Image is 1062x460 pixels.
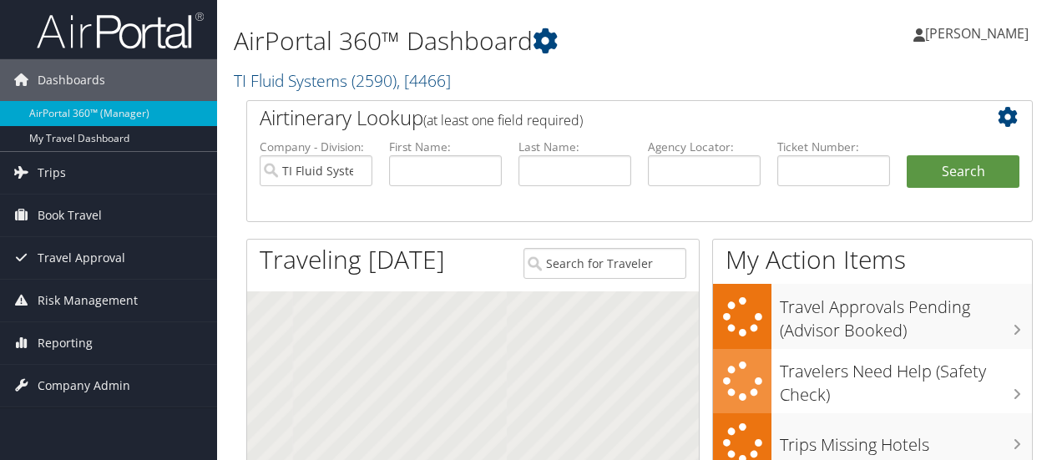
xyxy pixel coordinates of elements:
label: Agency Locator: [648,139,761,155]
button: Search [907,155,1019,189]
span: Trips [38,152,66,194]
span: ( 2590 ) [351,69,397,92]
span: [PERSON_NAME] [925,24,1029,43]
h1: AirPortal 360™ Dashboard [234,23,775,58]
span: Reporting [38,322,93,364]
span: Risk Management [38,280,138,321]
input: Search for Traveler [523,248,687,279]
span: Dashboards [38,59,105,101]
h1: My Action Items [713,242,1032,277]
span: Book Travel [38,195,102,236]
a: Travelers Need Help (Safety Check) [713,349,1032,413]
span: Company Admin [38,365,130,407]
span: Travel Approval [38,237,125,279]
h1: Traveling [DATE] [260,242,445,277]
h3: Travel Approvals Pending (Advisor Booked) [780,287,1032,342]
a: Travel Approvals Pending (Advisor Booked) [713,284,1032,348]
span: (at least one field required) [423,111,583,129]
label: Last Name: [518,139,631,155]
h2: Airtinerary Lookup [260,104,954,132]
span: , [ 4466 ] [397,69,451,92]
label: Company - Division: [260,139,372,155]
label: Ticket Number: [777,139,890,155]
img: airportal-logo.png [37,11,204,50]
a: [PERSON_NAME] [913,8,1045,58]
label: First Name: [389,139,502,155]
h3: Trips Missing Hotels [780,425,1032,457]
h3: Travelers Need Help (Safety Check) [780,351,1032,407]
a: TI Fluid Systems [234,69,451,92]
